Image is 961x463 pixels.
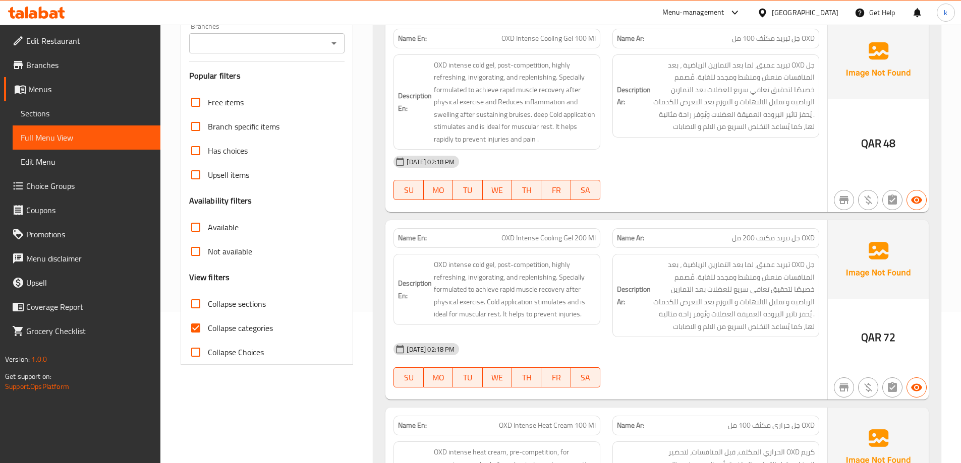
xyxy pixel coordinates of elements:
span: OXD جل تبريد مكثف 100 مل [732,33,815,44]
button: SU [393,180,423,200]
a: Edit Menu [13,150,160,174]
span: Version: [5,353,30,366]
span: TU [457,183,478,197]
span: Edit Menu [21,156,152,168]
a: Grocery Checklist [4,319,160,343]
button: TU [453,180,482,200]
button: TU [453,367,482,387]
div: Menu-management [662,7,724,19]
span: Collapse categories [208,322,273,334]
span: جل OXD تبريد عميق، لما بعد التمارين الرياضية ، بعد المنافسات منعش ومنشط ومجدد للغاية. مُصمم خصيصً... [653,258,815,333]
a: Support.OpsPlatform [5,380,69,393]
span: TH [516,183,537,197]
img: Ae5nvW7+0k+MAAAAAElFTkSuQmCC [828,21,929,99]
span: Upsell [26,277,152,289]
span: WE [487,370,508,385]
a: Promotions [4,222,160,246]
a: Coupons [4,198,160,222]
span: Available [208,221,239,233]
a: Menu disclaimer [4,246,160,271]
span: Collapse Choices [208,346,264,358]
span: 72 [883,327,895,347]
button: Not branch specific item [834,377,854,398]
span: Promotions [26,228,152,240]
span: 1.0.0 [31,353,47,366]
span: QAR [861,327,881,347]
span: MO [428,370,449,385]
span: FR [545,183,567,197]
span: OXD جل تبريد مكثف 200 مل [732,233,815,243]
strong: Name Ar: [617,33,644,44]
a: Branches [4,53,160,77]
span: SA [575,370,596,385]
span: Choice Groups [26,180,152,192]
span: OXD intense cold gel, post-competition, highly refreshing, invigorating, and replenishing. Specia... [434,59,596,146]
span: جل OXD تبريد عميق، لما بعد التمارين الرياضية ، بعد المنافسات منعش ومنشط ومجدد للغاية. مُصمم خصيصً... [653,59,815,133]
button: Not has choices [882,377,902,398]
span: SU [398,183,419,197]
button: SA [571,180,600,200]
span: Coverage Report [26,301,152,313]
span: SA [575,183,596,197]
span: Branches [26,59,152,71]
a: Sections [13,101,160,125]
span: Get support on: [5,370,51,383]
div: [GEOGRAPHIC_DATA] [772,7,838,18]
span: Upsell items [208,169,249,181]
span: OXD Intense Heat Cream 100 Ml [499,420,596,431]
button: Not branch specific item [834,190,854,210]
a: Coverage Report [4,295,160,319]
span: Edit Restaurant [26,35,152,47]
span: TU [457,370,478,385]
span: Menu disclaimer [26,252,152,264]
span: Collapse sections [208,298,266,310]
strong: Name En: [398,233,427,243]
strong: Description Ar: [617,283,651,308]
span: Full Menu View [21,131,152,144]
button: Not has choices [882,190,902,210]
strong: Description En: [398,277,432,302]
button: Available [907,377,927,398]
span: Not available [208,245,252,257]
span: QAR [861,134,881,153]
h3: Availability filters [189,195,252,207]
button: Purchased item [858,190,878,210]
button: FR [541,180,571,200]
h3: Popular filters [189,70,345,82]
button: MO [424,180,453,200]
span: [DATE] 02:18 PM [403,345,459,354]
button: SA [571,367,600,387]
a: Choice Groups [4,174,160,198]
h3: View filters [189,272,230,283]
button: Available [907,190,927,210]
button: Purchased item [858,377,878,398]
button: TH [512,367,541,387]
span: FR [545,370,567,385]
span: Menus [28,83,152,95]
span: Coupons [26,204,152,216]
a: Full Menu View [13,125,160,150]
strong: Name Ar: [617,233,644,243]
span: Sections [21,107,152,119]
span: MO [428,183,449,197]
button: WE [483,367,512,387]
span: Has choices [208,145,248,157]
span: OXD Intense Cooling Gel 100 Ml [501,33,596,44]
span: [DATE] 02:18 PM [403,157,459,167]
img: Ae5nvW7+0k+MAAAAAElFTkSuQmCC [828,220,929,299]
a: Edit Restaurant [4,29,160,53]
a: Upsell [4,271,160,295]
button: FR [541,367,571,387]
button: TH [512,180,541,200]
strong: Name En: [398,33,427,44]
span: 48 [883,134,895,153]
span: OXD Intense Cooling Gel 200 Ml [501,233,596,243]
strong: Name Ar: [617,420,644,431]
button: Open [327,36,341,50]
span: OXD intense cold gel, post-competition, highly refreshing, invigorating, and replenishing. Specia... [434,258,596,320]
span: OXD جل حراري مكثف 100 مل [728,420,815,431]
span: k [944,7,947,18]
span: Free items [208,96,244,108]
strong: Description Ar: [617,84,651,108]
span: Grocery Checklist [26,325,152,337]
